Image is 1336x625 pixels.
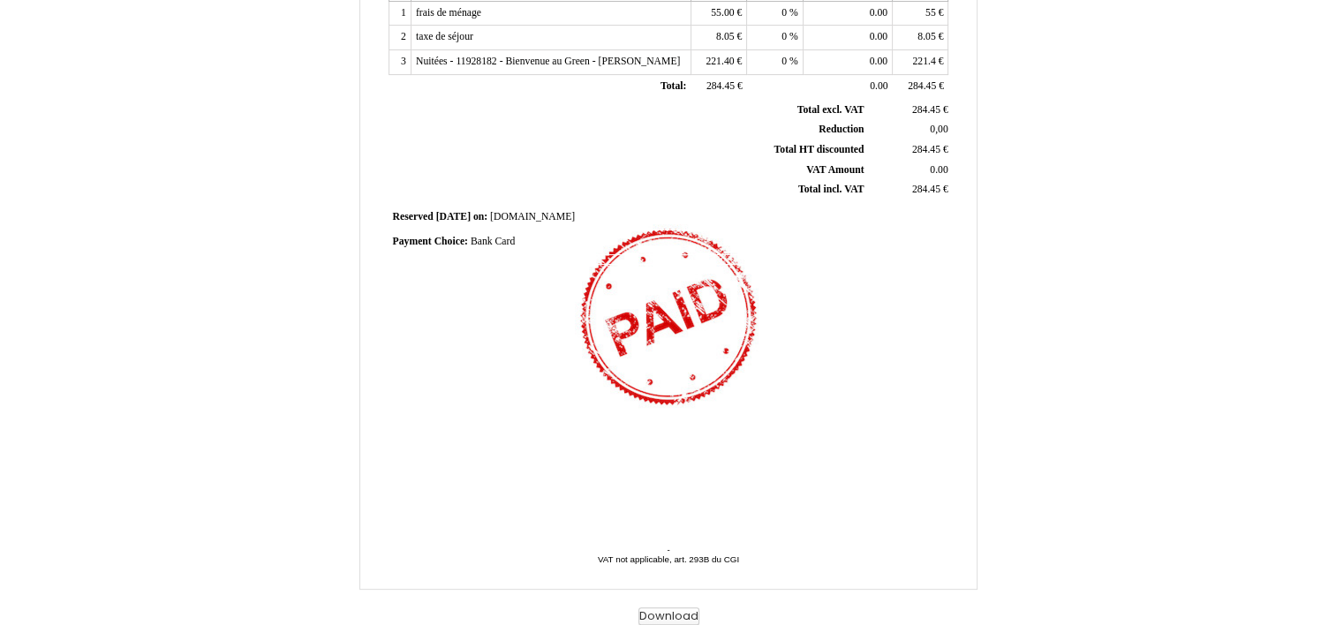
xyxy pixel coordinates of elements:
[691,1,746,26] td: €
[912,104,940,116] span: 284.45
[691,50,746,75] td: €
[930,164,947,176] span: 0.00
[893,1,948,26] td: €
[930,124,947,135] span: 0,00
[925,7,936,19] span: 55
[393,236,468,247] span: Payment Choice:
[867,140,951,161] td: €
[691,26,746,50] td: €
[393,211,434,222] span: Reserved
[819,124,864,135] span: Reduction
[797,104,864,116] span: Total excl. VAT
[490,211,575,222] span: [DOMAIN_NAME]
[691,74,746,99] td: €
[867,101,951,120] td: €
[473,211,487,222] span: on:
[781,56,787,67] span: 0
[870,80,887,92] span: 0.00
[436,211,471,222] span: [DATE]
[781,7,787,19] span: 0
[781,31,787,42] span: 0
[774,144,864,155] span: Total HT discounted
[711,7,734,19] span: 55.00
[870,56,887,67] span: 0.00
[912,144,940,155] span: 284.45
[416,7,481,19] span: frais de ménage
[908,80,936,92] span: 284.45
[706,80,735,92] span: 284.45
[798,184,864,195] span: Total incl. VAT
[912,56,935,67] span: 221.4
[667,545,669,554] span: -
[806,164,864,176] span: VAT Amount
[912,184,940,195] span: 284.45
[416,31,473,42] span: taxe de séjour
[706,56,734,67] span: 221.40
[747,1,803,26] td: %
[716,31,734,42] span: 8.05
[389,50,411,75] td: 3
[870,7,887,19] span: 0.00
[867,180,951,200] td: €
[893,50,948,75] td: €
[870,31,887,42] span: 0.00
[893,26,948,50] td: €
[598,554,739,564] span: VAT not applicable, art. 293B du CGI
[893,74,948,99] td: €
[747,26,803,50] td: %
[416,56,681,67] span: Nuitées - 11928182 - Bienvenue au Green - [PERSON_NAME]
[917,31,935,42] span: 8.05
[389,1,411,26] td: 1
[747,50,803,75] td: %
[660,80,686,92] span: Total:
[471,236,515,247] span: Bank Card
[389,26,411,50] td: 2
